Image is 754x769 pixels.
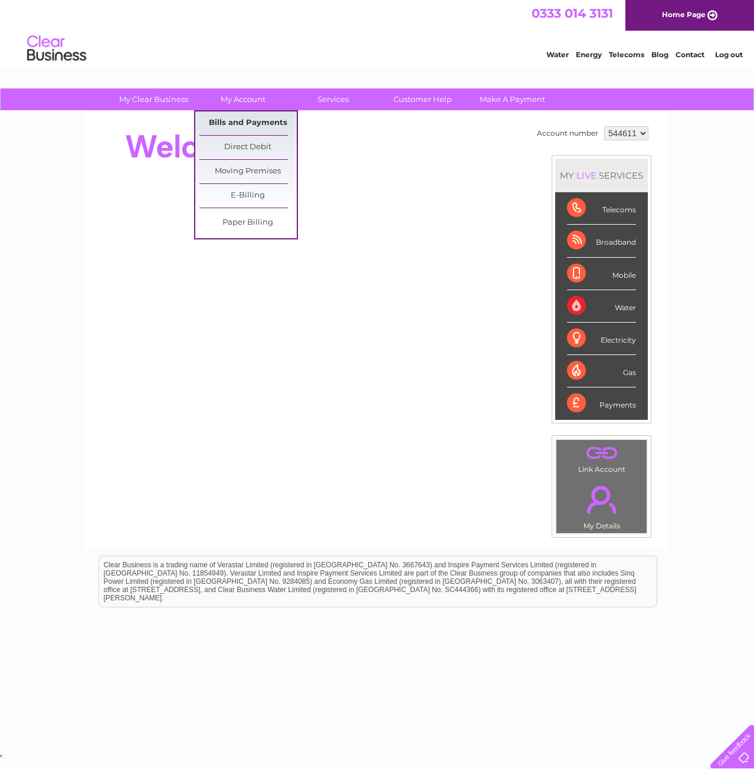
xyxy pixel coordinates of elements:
a: Energy [576,50,602,59]
a: My Clear Business [105,88,202,110]
a: Water [546,50,569,59]
div: Broadband [567,225,636,257]
a: Moving Premises [199,160,297,183]
div: MY SERVICES [555,159,648,192]
a: Contact [676,50,704,59]
a: Telecoms [609,50,644,59]
a: My Account [195,88,292,110]
a: Services [284,88,382,110]
a: . [559,443,644,464]
div: LIVE [574,170,599,181]
td: My Details [556,476,647,534]
a: 0333 014 3131 [532,6,613,21]
div: Payments [567,387,636,419]
a: Bills and Payments [199,111,297,135]
div: Mobile [567,258,636,290]
td: Link Account [556,439,647,476]
a: Blog [651,50,668,59]
a: Make A Payment [464,88,561,110]
td: Account number [534,123,601,143]
div: Telecoms [567,192,636,225]
a: Paper Billing [199,211,297,235]
div: Gas [567,355,636,387]
img: logo.png [27,31,87,67]
a: Log out [715,50,743,59]
a: Customer Help [374,88,471,110]
div: Clear Business is a trading name of Verastar Limited (registered in [GEOGRAPHIC_DATA] No. 3667643... [99,6,657,57]
div: Electricity [567,323,636,355]
a: Direct Debit [199,136,297,159]
a: . [559,479,644,520]
a: E-Billing [199,184,297,208]
div: Water [567,290,636,323]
